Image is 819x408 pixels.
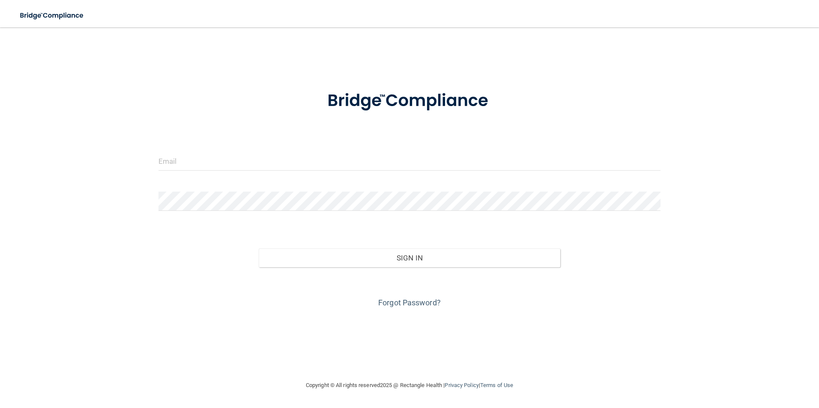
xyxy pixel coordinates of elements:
[13,7,92,24] img: bridge_compliance_login_screen.278c3ca4.svg
[158,151,661,171] input: Email
[445,382,478,388] a: Privacy Policy
[259,248,560,267] button: Sign In
[480,382,513,388] a: Terms of Use
[310,79,509,123] img: bridge_compliance_login_screen.278c3ca4.svg
[253,372,566,399] div: Copyright © All rights reserved 2025 @ Rectangle Health | |
[378,298,441,307] a: Forgot Password?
